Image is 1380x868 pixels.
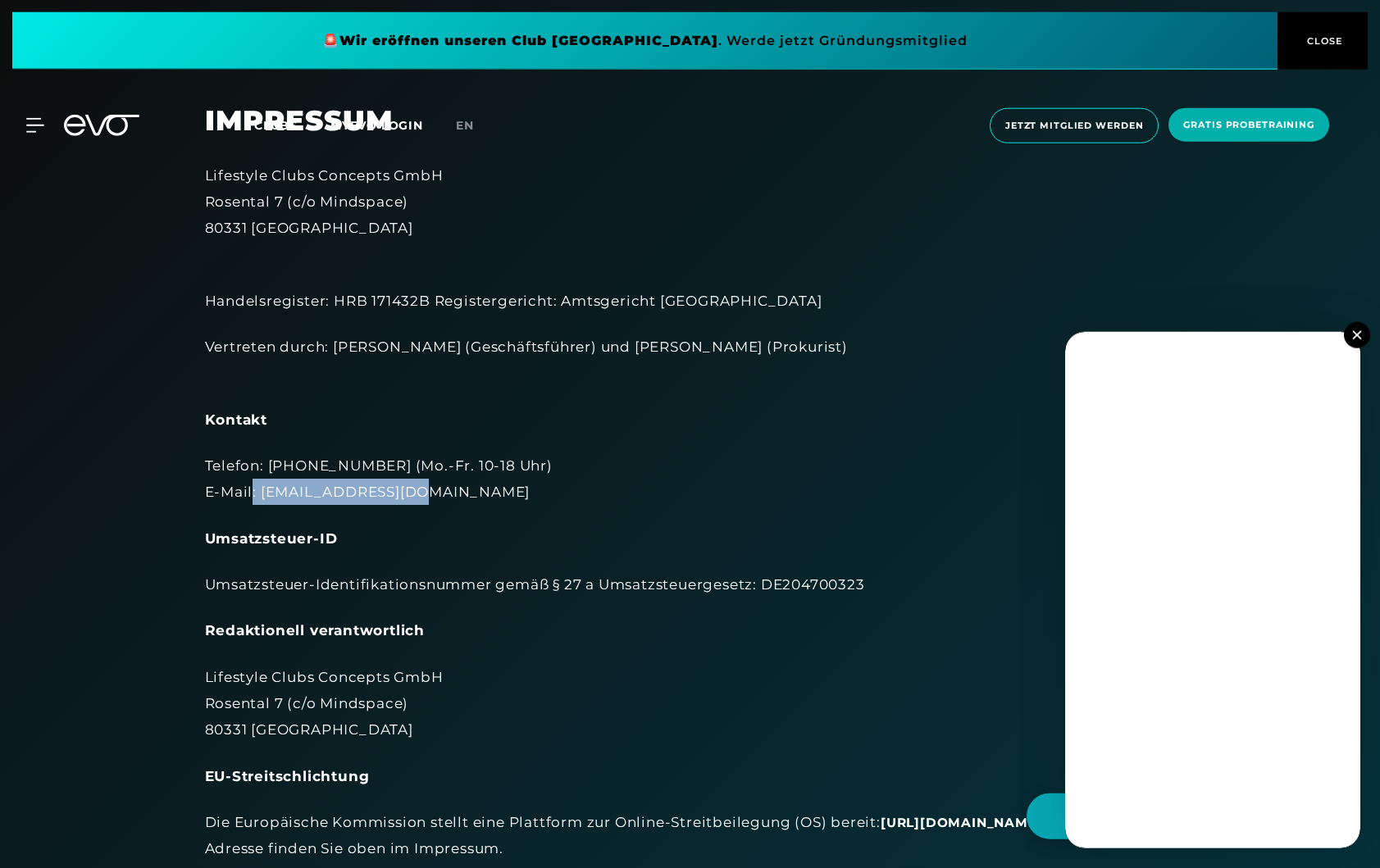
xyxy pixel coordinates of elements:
[205,530,338,547] strong: Umsatzsteuer-ID
[205,622,426,639] strong: Redaktionell verantwortlich
[330,118,423,133] a: MYEVO LOGIN
[881,815,1050,832] a: [URL][DOMAIN_NAME]..
[1278,12,1368,70] button: CLOSE
[205,809,1176,862] div: Die Europäische Kommission stellt eine Plattform zur Online-Streitbeilegung (OS) bereit: . Unsere...
[1352,330,1361,339] img: close.svg
[205,162,1176,242] div: Lifestyle Clubs Concepts GmbH Rosental 7 (c/o Mindspace) 80331 [GEOGRAPHIC_DATA]
[254,117,330,133] a: Clubs
[1183,118,1314,132] span: Gratis Probetraining
[985,108,1164,143] a: Jetzt Mitglied werden
[456,118,474,133] span: en
[205,452,1176,506] div: Telefon: [PHONE_NUMBER] (Mo.-Fr. 10-18 Uhr) E-Mail: [EMAIL_ADDRESS][DOMAIN_NAME]
[205,411,268,428] strong: Kontakt
[456,116,494,135] a: en
[205,571,1176,598] div: Umsatzsteuer-Identifikationsnummer gemäß § 27 a Umsatzsteuergesetz: DE204700323
[1005,119,1143,133] span: Jetzt Mitglied werden
[205,334,1176,387] div: Vertreten durch: [PERSON_NAME] (Geschäftsführer) und [PERSON_NAME] (Prokurist)
[205,664,1176,743] div: Lifestyle Clubs Concepts GmbH Rosental 7 (c/o Mindspace) 80331 [GEOGRAPHIC_DATA]
[1027,793,1347,839] button: Hallo Athlet! Was möchtest du tun?
[205,768,370,784] strong: EU-Streitschlichtung
[254,118,298,133] span: Clubs
[1164,108,1334,143] a: Gratis Probetraining
[205,261,1176,315] div: Handelsregister: HRB 171432B Registergericht: Amtsgericht [GEOGRAPHIC_DATA]
[1303,34,1343,48] span: CLOSE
